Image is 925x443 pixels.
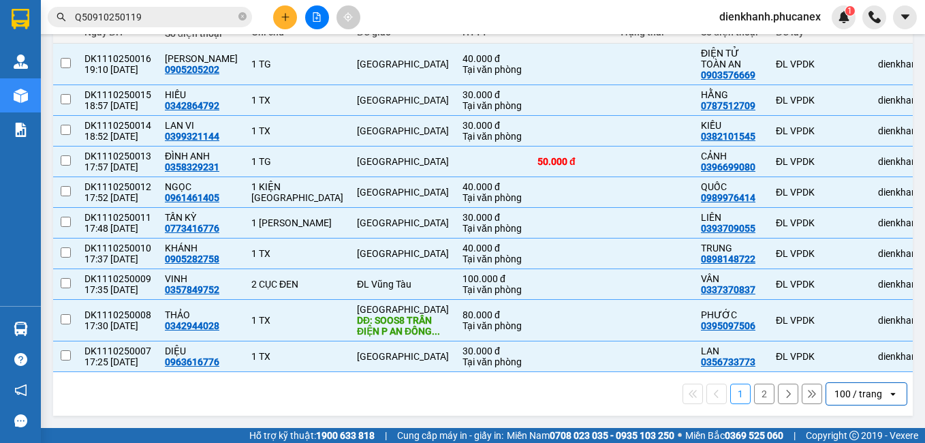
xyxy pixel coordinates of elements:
div: DIỆU [165,346,238,356]
div: 1 TX [251,351,343,362]
div: [GEOGRAPHIC_DATA] [357,351,449,362]
div: 0396699080 [701,162,755,172]
div: DK1110250014 [84,120,151,131]
span: notification [14,384,27,397]
span: ⚪️ [678,433,682,438]
div: 1 TX [251,125,343,136]
div: 0905282758 [165,254,219,264]
div: ĐL Vũng Tàu [357,279,449,290]
span: dienkhanh.phucanex [708,8,832,25]
div: [GEOGRAPHIC_DATA] [357,156,449,167]
div: 50.000 đ [537,156,606,167]
div: ĐL VPDK [776,59,864,70]
div: KHÁNH [165,243,238,254]
div: Tại văn phòng [462,223,524,234]
b: Phúc An Express [17,88,71,176]
img: icon-new-feature [838,11,850,23]
div: LAN VI [165,120,238,131]
span: question-circle [14,353,27,366]
div: 1 TX [251,315,343,326]
div: 40.000 đ [462,243,524,254]
div: 0989976414 [701,192,755,203]
div: 30.000 đ [462,212,524,223]
strong: 0708 023 035 - 0935 103 250 [550,430,674,441]
div: ĐL VPDK [776,315,864,326]
div: QUỐC [701,181,762,192]
div: DK1110250015 [84,89,151,100]
strong: 0369 525 060 [725,430,783,441]
img: warehouse-icon [14,89,28,103]
div: ĐL VPDK [776,95,864,106]
input: Tìm tên, số ĐT hoặc mã đơn [75,10,236,25]
div: 19:10 [DATE] [84,64,151,75]
div: 1 TX [251,95,343,106]
div: HIẾU [165,89,238,100]
img: warehouse-icon [14,322,28,336]
div: HẰNG [701,89,762,100]
div: 17:52 [DATE] [84,192,151,203]
div: LIÊN [701,212,762,223]
div: 0356733773 [701,356,755,367]
div: BẢO NGỌC [165,53,238,64]
div: 0399321144 [165,131,219,142]
div: DK1110250009 [84,273,151,284]
span: ... [432,326,440,337]
div: 100.000 đ [462,273,524,284]
span: | [385,428,387,443]
div: 0905205202 [165,64,219,75]
span: copyright [849,431,859,440]
div: ĐL VPDK [776,248,864,259]
div: Tại văn phòng [462,131,524,142]
span: file-add [312,12,322,22]
b: Gửi khách hàng [84,20,135,84]
div: 17:37 [DATE] [84,254,151,264]
img: logo.jpg [17,17,85,85]
div: DK1110250008 [84,309,151,320]
span: close-circle [238,11,247,24]
div: ĐL VPDK [776,351,864,362]
div: DK1110250012 [84,181,151,192]
div: DĐ: SOOS8 TRẦN ĐIỆN P AN ĐÔNG -Q5 [357,315,449,337]
div: 18:57 [DATE] [84,100,151,111]
div: 0903576669 [701,70,755,80]
div: 0961461405 [165,192,219,203]
div: ĐL VPDK [776,156,864,167]
div: 17:35 [DATE] [84,284,151,295]
div: Tại văn phòng [462,64,524,75]
span: message [14,414,27,427]
div: ĐÌNH ANH [165,151,238,162]
span: Miền Bắc [685,428,783,443]
span: close-circle [238,12,247,20]
div: THẢO [165,309,238,320]
b: [DOMAIN_NAME] [114,52,187,63]
img: phone-icon [868,11,881,23]
div: Tại văn phòng [462,356,524,367]
img: logo-vxr [12,9,29,29]
div: 0337370837 [701,284,755,295]
div: [GEOGRAPHIC_DATA] [357,95,449,106]
span: 1 [847,6,852,16]
sup: 1 [845,6,855,16]
div: 0342944028 [165,320,219,331]
div: VINH [165,273,238,284]
img: solution-icon [14,123,28,137]
div: NGỌC [165,181,238,192]
button: caret-down [893,5,917,29]
div: 1 BAO RAU [251,217,343,228]
div: 1 TG [251,59,343,70]
div: VÂN [701,273,762,284]
div: 30.000 đ [462,120,524,131]
div: [GEOGRAPHIC_DATA] [357,248,449,259]
div: 80.000 đ [462,309,524,320]
div: 17:30 [DATE] [84,320,151,331]
div: ĐL VPDK [776,187,864,198]
div: 0342864792 [165,100,219,111]
div: 0773416776 [165,223,219,234]
div: 0963616776 [165,356,219,367]
div: DK1110250007 [84,346,151,356]
div: 17:48 [DATE] [84,223,151,234]
div: 0787512709 [701,100,755,111]
span: plus [281,12,290,22]
div: Tại văn phòng [462,284,524,295]
div: KIỀU [701,120,762,131]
